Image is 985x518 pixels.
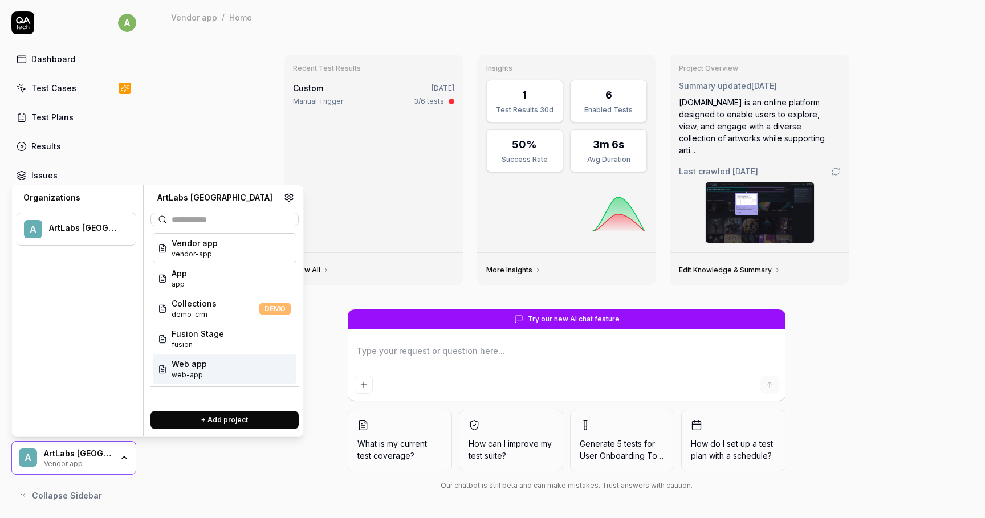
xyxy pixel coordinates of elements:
h3: Project Overview [679,64,840,73]
a: Dashboard [11,48,136,70]
span: Project ID: N147 [172,340,224,350]
span: Project ID: GYLU [172,249,218,259]
div: Organizations [17,192,136,203]
time: [DATE] [751,81,777,91]
div: ArtLabs Europe [49,223,121,233]
a: Test Cases [11,77,136,99]
button: What is my current test coverage? [348,410,452,471]
span: Project ID: 3Czu [172,279,187,289]
div: Success Rate [494,154,556,165]
a: Test Plans [11,106,136,128]
span: Collapse Sidebar [32,490,102,501]
div: ArtLabs [GEOGRAPHIC_DATA] [150,192,284,203]
button: Add attachment [355,376,373,394]
div: Home [229,11,252,23]
button: Generate 5 tests forUser Onboarding Tour [570,410,674,471]
div: 3m 6s [593,137,624,152]
a: Go to crawling settings [831,167,840,176]
span: A [19,448,37,467]
div: Our chatbot is still beta and can make mistakes. Trust answers with caution. [348,480,785,491]
span: Project ID: ZAh6 [172,309,217,320]
div: Results [31,140,61,152]
div: 3/6 tests [414,96,444,107]
div: Issues [31,169,58,181]
span: Web app [172,358,207,370]
div: 6 [605,87,612,103]
span: Fusion Stage [172,328,224,340]
a: View All [293,266,329,275]
button: a [118,11,136,34]
button: AArtLabs [GEOGRAPHIC_DATA]Vendor app [11,441,136,475]
button: How do I set up a test plan with a schedule? [681,410,785,471]
a: Issues [11,164,136,186]
span: Project ID: DPa8 [172,370,207,380]
button: Collapse Sidebar [11,484,136,507]
a: Organization settings [284,192,294,206]
a: More Insights [486,266,542,275]
span: User Onboarding Tour [580,451,665,460]
div: Avg Duration [577,154,640,165]
div: ArtLabs Europe [44,448,112,459]
a: Custom[DATE]Manual Trigger3/6 tests [291,80,457,109]
div: Vendor app [44,458,112,467]
span: Vendor app [172,237,218,249]
div: Test Results 30d [494,105,556,115]
span: What is my current test coverage? [357,438,442,462]
time: [DATE] [732,166,758,176]
div: 1 [522,87,527,103]
span: Summary updated [679,81,751,91]
span: Try our new AI chat feature [528,314,620,324]
div: Vendor app [171,11,217,23]
span: Generate 5 tests for [580,438,665,462]
span: How do I set up a test plan with a schedule? [691,438,776,462]
span: Custom [293,83,323,93]
h3: Insights [486,64,648,73]
time: [DATE] [432,84,454,92]
a: Results [11,135,136,157]
span: DEMO [259,303,291,315]
span: Last crawled [679,165,758,177]
div: Enabled Tests [577,105,640,115]
span: Collections [172,297,217,309]
div: Manual Trigger [293,96,343,107]
div: Test Cases [31,82,76,94]
button: How can I improve my test suite? [459,410,563,471]
div: 50% [512,137,537,152]
span: A [24,220,42,238]
h3: Recent Test Results [293,64,454,73]
span: How can I improve my test suite? [469,438,553,462]
a: Edit Knowledge & Summary [679,266,781,275]
div: Test Plans [31,111,74,123]
div: / [222,11,225,23]
span: App [172,267,187,279]
img: Screenshot [706,182,814,243]
span: a [118,14,136,32]
div: [DOMAIN_NAME] is an online platform designed to enable users to explore, view, and engage with a ... [679,96,840,156]
button: + Add project [150,411,299,429]
div: Suggestions [150,231,299,402]
div: Dashboard [31,53,75,65]
button: AArtLabs [GEOGRAPHIC_DATA] [17,213,136,246]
